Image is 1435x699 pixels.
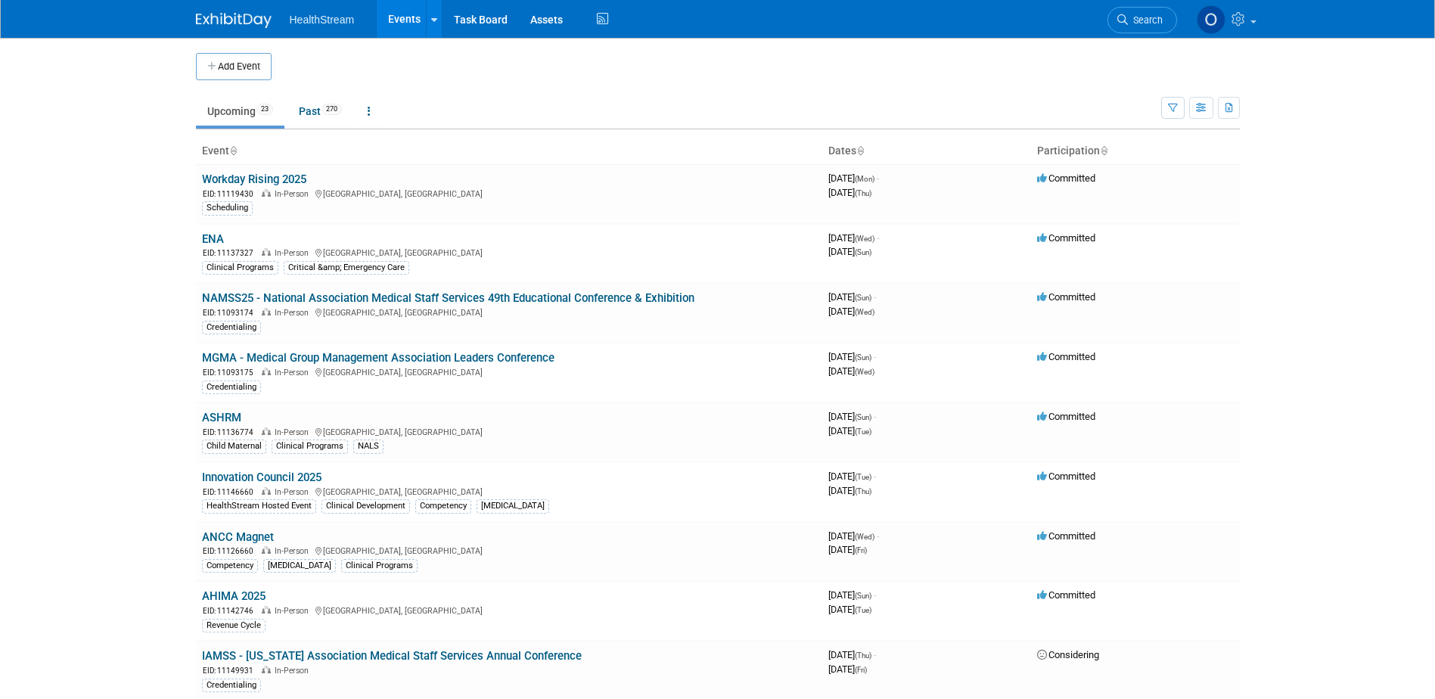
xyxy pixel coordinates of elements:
[262,189,271,197] img: In-Person Event
[877,232,879,244] span: -
[828,471,876,482] span: [DATE]
[262,546,271,554] img: In-Person Event
[202,411,241,424] a: ASHRM
[202,187,816,200] div: [GEOGRAPHIC_DATA], [GEOGRAPHIC_DATA]
[855,546,867,555] span: (Fri)
[855,592,871,600] span: (Sun)
[202,649,582,663] a: IAMSS - [US_STATE] Association Medical Staff Services Annual Conference
[855,666,867,674] span: (Fri)
[855,368,874,376] span: (Wed)
[828,365,874,377] span: [DATE]
[203,309,259,317] span: EID: 11093174
[202,321,261,334] div: Credentialing
[822,138,1031,164] th: Dates
[229,144,237,157] a: Sort by Event Name
[262,666,271,673] img: In-Person Event
[202,559,258,573] div: Competency
[874,291,876,303] span: -
[275,666,313,676] span: In-Person
[828,187,871,198] span: [DATE]
[828,589,876,601] span: [DATE]
[203,607,259,615] span: EID: 11142746
[202,544,816,557] div: [GEOGRAPHIC_DATA], [GEOGRAPHIC_DATA]
[1100,144,1107,157] a: Sort by Participation Type
[202,381,261,394] div: Credentialing
[828,411,876,422] span: [DATE]
[202,499,316,513] div: HealthStream Hosted Event
[196,138,822,164] th: Event
[477,499,549,513] div: [MEDICAL_DATA]
[874,471,876,482] span: -
[275,308,313,318] span: In-Person
[828,544,867,555] span: [DATE]
[275,487,313,497] span: In-Person
[275,189,313,199] span: In-Person
[828,604,871,615] span: [DATE]
[1128,14,1163,26] span: Search
[202,530,274,544] a: ANCC Magnet
[290,14,355,26] span: HealthStream
[855,294,871,302] span: (Sun)
[1037,471,1095,482] span: Committed
[1197,5,1225,34] img: Olivia Christopher
[262,427,271,435] img: In-Person Event
[203,368,259,377] span: EID: 11093175
[828,485,871,496] span: [DATE]
[275,606,313,616] span: In-Person
[321,104,342,115] span: 270
[1037,232,1095,244] span: Committed
[1037,411,1095,422] span: Committed
[202,589,266,603] a: AHIMA 2025
[196,53,272,80] button: Add Event
[256,104,273,115] span: 23
[828,246,871,257] span: [DATE]
[321,499,410,513] div: Clinical Development
[203,428,259,436] span: EID: 11136774
[855,308,874,316] span: (Wed)
[202,232,224,246] a: ENA
[1037,589,1095,601] span: Committed
[202,261,278,275] div: Clinical Programs
[341,559,418,573] div: Clinical Programs
[203,488,259,496] span: EID: 11146660
[855,533,874,541] span: (Wed)
[855,487,871,496] span: (Thu)
[272,440,348,453] div: Clinical Programs
[855,413,871,421] span: (Sun)
[202,201,253,215] div: Scheduling
[828,425,871,436] span: [DATE]
[262,308,271,315] img: In-Person Event
[202,172,306,186] a: Workday Rising 2025
[1037,172,1095,184] span: Committed
[874,351,876,362] span: -
[828,530,879,542] span: [DATE]
[855,189,871,197] span: (Thu)
[263,559,336,573] div: [MEDICAL_DATA]
[855,606,871,614] span: (Tue)
[275,427,313,437] span: In-Person
[203,249,259,257] span: EID: 11137327
[1037,351,1095,362] span: Committed
[1037,649,1099,660] span: Considering
[202,604,816,617] div: [GEOGRAPHIC_DATA], [GEOGRAPHIC_DATA]
[855,235,874,243] span: (Wed)
[828,663,867,675] span: [DATE]
[855,175,874,183] span: (Mon)
[196,97,284,126] a: Upcoming23
[203,547,259,555] span: EID: 11126660
[275,248,313,258] span: In-Person
[202,246,816,259] div: [GEOGRAPHIC_DATA], [GEOGRAPHIC_DATA]
[1037,530,1095,542] span: Committed
[202,351,554,365] a: MGMA - Medical Group Management Association Leaders Conference
[855,353,871,362] span: (Sun)
[287,97,353,126] a: Past270
[874,649,876,660] span: -
[203,666,259,675] span: EID: 11149931
[828,351,876,362] span: [DATE]
[262,606,271,614] img: In-Person Event
[353,440,384,453] div: NALS
[828,291,876,303] span: [DATE]
[203,190,259,198] span: EID: 11119430
[874,411,876,422] span: -
[202,471,321,484] a: Innovation Council 2025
